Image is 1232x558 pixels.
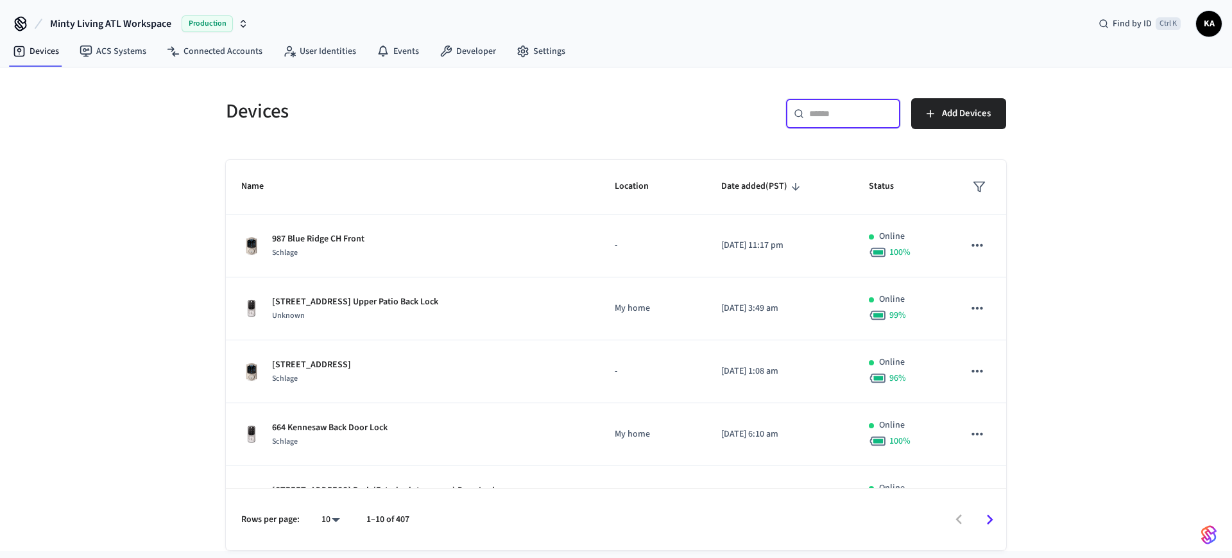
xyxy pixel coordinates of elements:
p: Rows per page: [241,513,300,527]
span: 100 % [889,435,911,448]
a: Settings [506,40,576,63]
img: Schlage Sense Smart Deadbolt with Camelot Trim, Front [241,236,262,256]
img: Yale Assure Touchscreen Wifi Smart Lock, Satin Nickel, Front [241,299,262,319]
span: Schlage [272,436,298,447]
p: [STREET_ADDRESS] Back (Exterior into garage) Door Lock [272,484,497,498]
span: Add Devices [942,105,991,122]
p: My home [615,302,690,315]
a: Developer [429,40,506,63]
a: User Identities [273,40,366,63]
button: Go to next page [975,505,1005,535]
img: SeamLogoGradient.69752ec5.svg [1201,525,1217,545]
p: [DATE] 6:10 am [721,428,839,441]
img: Schlage Sense Smart Deadbolt with Camelot Trim, Front [241,362,262,382]
p: My home [615,428,690,441]
a: Devices [3,40,69,63]
span: Location [615,177,665,196]
button: Add Devices [911,98,1006,129]
p: [DATE] 1:08 am [721,365,839,378]
span: Date added(PST) [721,177,804,196]
p: [STREET_ADDRESS] Upper Patio Back Lock [272,295,438,309]
p: - [615,239,690,252]
p: 664 Kennesaw Back Door Lock [272,421,388,435]
span: KA [1197,12,1220,35]
span: Name [241,177,280,196]
span: 100 % [889,246,911,259]
p: 1–10 of 407 [366,513,409,527]
a: ACS Systems [69,40,157,63]
span: Schlage [272,247,298,258]
p: - [615,365,690,378]
span: Minty Living ATL Workspace [50,16,171,31]
div: 10 [315,510,346,529]
p: 987 Blue Ridge CH Front [272,232,364,246]
span: Find by ID [1113,17,1152,30]
div: Find by IDCtrl K [1088,12,1191,35]
a: Connected Accounts [157,40,273,63]
p: [DATE] 11:17 pm [721,239,839,252]
p: [DATE] 3:49 am [721,302,839,315]
span: 99 % [889,309,906,322]
a: Events [366,40,429,63]
p: Online [879,482,905,495]
span: Ctrl K [1156,17,1181,30]
p: Online [879,356,905,369]
span: Unknown [272,310,305,321]
img: Yale Assure Touchscreen Wifi Smart Lock, Satin Nickel, Front [241,424,262,445]
button: KA [1196,11,1222,37]
p: Online [879,230,905,243]
span: 96 % [889,372,906,385]
p: Online [879,419,905,432]
img: Yale Assure Touchscreen Wifi Smart Lock, Satin Nickel, Front [241,487,262,508]
p: [STREET_ADDRESS] [272,358,351,372]
p: Online [879,293,905,306]
span: Status [869,177,911,196]
span: Production [182,15,233,32]
span: Schlage [272,373,298,384]
h5: Devices [226,98,608,125]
